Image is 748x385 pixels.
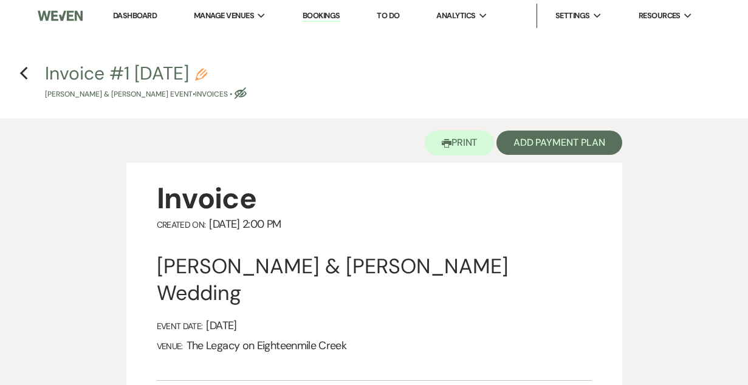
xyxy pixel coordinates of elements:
[45,64,247,100] button: Invoice #1 [DATE][PERSON_NAME] & [PERSON_NAME] Event•Invoices •
[157,319,592,333] div: [DATE]
[639,10,681,22] span: Resources
[157,217,592,231] div: [DATE] 2:00 PM
[157,339,592,353] div: The Legacy on Eighteenmile Creek
[377,10,399,21] a: To Do
[194,10,254,22] span: Manage Venues
[555,10,590,22] span: Settings
[157,219,206,230] span: Created On:
[45,89,247,100] p: [PERSON_NAME] & [PERSON_NAME] Event • Invoices •
[157,253,592,307] div: [PERSON_NAME] & [PERSON_NAME] Wedding
[157,321,203,332] span: Event Date:
[303,10,340,22] a: Bookings
[436,10,475,22] span: Analytics
[157,341,183,352] span: Venue:
[425,131,495,155] button: Print
[157,180,592,217] div: Invoice
[38,3,83,29] img: Weven Logo
[496,131,622,155] button: Add Payment Plan
[113,10,157,21] a: Dashboard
